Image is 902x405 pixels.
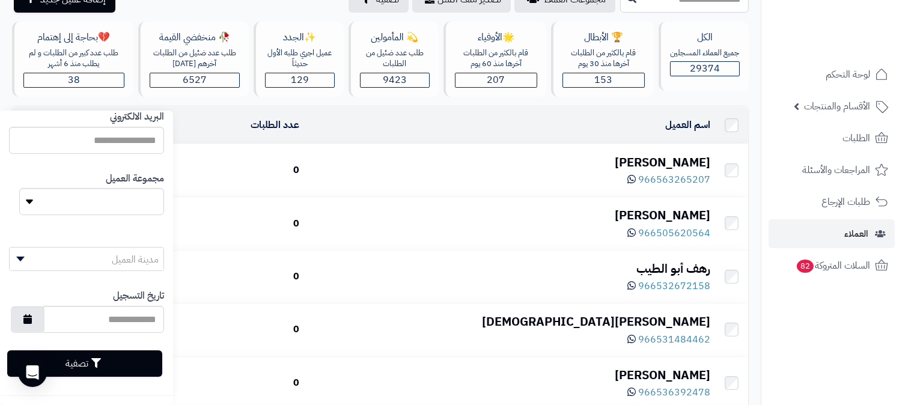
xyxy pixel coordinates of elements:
[150,163,299,177] div: 0
[346,22,441,97] a: 💫 المأمولينطلب عدد ضئيل من الطلبات9423
[23,47,124,70] div: طلب عدد كبير من الطلبات و لم يطلب منذ 6 أشهر
[309,154,710,171] div: [PERSON_NAME]
[251,22,346,97] a: ✨الجددعميل اجري طلبه الأول حديثاّ129
[797,260,814,273] span: 82
[150,270,299,284] div: 0
[150,323,299,336] div: 0
[150,31,240,44] div: 🥀 منخفضي القيمة
[594,73,612,87] span: 153
[796,257,870,274] span: السلات المتروكة
[690,61,720,76] span: 29374
[638,226,710,240] span: 966505620564
[112,252,159,267] span: مدينة العميل
[150,376,299,390] div: 0
[183,73,207,87] span: 6527
[802,162,870,178] span: المراجعات والأسئلة
[360,31,430,44] div: 💫 المأمولين
[150,47,240,70] div: طلب عدد ضئيل من الطلبات آخرهم [DATE]
[670,31,740,44] div: الكل
[113,289,164,303] label: تاريخ التسجيل
[562,31,645,44] div: 🏆 الأبطال
[821,193,870,210] span: طلبات الإرجاع
[150,217,299,231] div: 0
[627,226,710,240] a: 966505620564
[638,332,710,347] span: 966531484462
[627,279,710,293] a: 966532672158
[23,31,124,44] div: 💔بحاجة إلى إهتمام
[441,22,549,97] a: 🌟الأوفياءقام بالكثير من الطلبات آخرها منذ 60 يوم207
[18,358,47,387] div: Open Intercom Messenger
[627,332,710,347] a: 966531484462
[68,73,80,87] span: 38
[265,47,335,70] div: عميل اجري طلبه الأول حديثاّ
[309,260,710,278] div: رهف أبو الطيب
[804,98,870,115] span: الأقسام والمنتجات
[769,156,895,184] a: المراجعات والأسئلة
[360,47,430,70] div: طلب عدد ضئيل من الطلبات
[826,66,870,83] span: لوحة التحكم
[106,172,164,186] label: مجموعة العميل
[455,31,537,44] div: 🌟الأوفياء
[670,47,740,59] div: جميع العملاء المسجلين
[844,225,868,242] span: العملاء
[265,31,335,44] div: ✨الجدد
[7,350,162,377] button: تصفية
[769,251,895,280] a: السلات المتروكة82
[383,73,407,87] span: 9423
[769,219,895,248] a: العملاء
[562,47,645,70] div: قام بالكثير من الطلبات آخرها منذ 30 يوم
[549,22,656,97] a: 🏆 الأبطالقام بالكثير من الطلبات آخرها منذ 30 يوم153
[455,47,537,70] div: قام بالكثير من الطلبات آخرها منذ 60 يوم
[638,279,710,293] span: 966532672158
[309,313,710,330] div: [PERSON_NAME][DEMOGRAPHIC_DATA]
[309,367,710,384] div: [PERSON_NAME]
[769,60,895,89] a: لوحة التحكم
[627,172,710,187] a: 966563265207
[638,172,710,187] span: 966563265207
[136,22,251,97] a: 🥀 منخفضي القيمةطلب عدد ضئيل من الطلبات آخرهم [DATE]6527
[820,27,891,52] img: logo-2.png
[487,73,505,87] span: 207
[769,187,895,216] a: طلبات الإرجاع
[638,385,710,400] span: 966536392478
[110,110,164,124] label: البريد الالكتروني
[251,118,299,132] a: عدد الطلبات
[665,118,710,132] a: اسم العميل
[10,22,136,97] a: 💔بحاجة إلى إهتمامطلب عدد كبير من الطلبات و لم يطلب منذ 6 أشهر38
[309,207,710,224] div: [PERSON_NAME]
[769,124,895,153] a: الطلبات
[627,385,710,400] a: 966536392478
[843,130,870,147] span: الطلبات
[656,22,751,97] a: الكلجميع العملاء المسجلين29374
[291,73,309,87] span: 129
